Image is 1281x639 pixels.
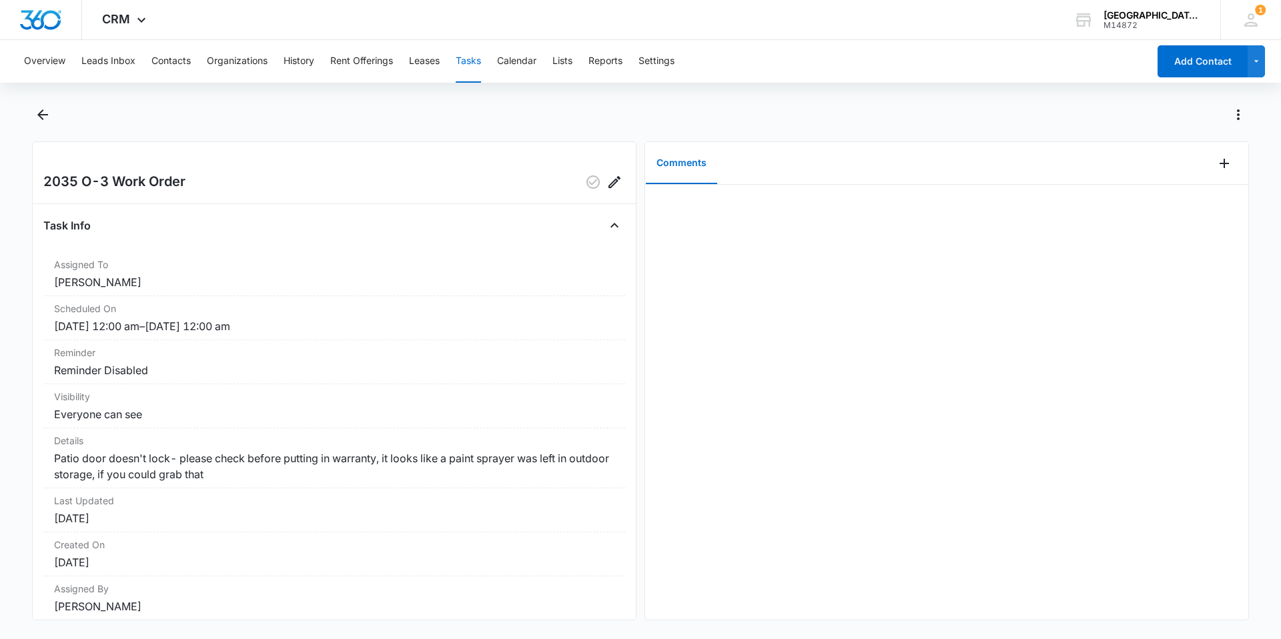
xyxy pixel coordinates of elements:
button: Contacts [151,40,191,83]
div: ReminderReminder Disabled [43,340,625,384]
button: Organizations [207,40,268,83]
div: DetailsPatio door doesn't lock- please check before putting in warranty, it looks like a paint sp... [43,428,625,488]
dd: [DATE] [54,554,614,570]
button: Close [604,215,625,236]
button: Comments [646,143,717,184]
button: Leads Inbox [81,40,135,83]
dd: Reminder Disabled [54,362,614,378]
button: Calendar [497,40,536,83]
span: CRM [102,12,130,26]
button: Tasks [456,40,481,83]
button: Edit [604,171,625,193]
div: VisibilityEveryone can see [43,384,625,428]
dt: Last Updated [54,494,614,508]
dt: Assigned To [54,257,614,271]
dt: Visibility [54,390,614,404]
button: Reports [588,40,622,83]
div: notifications count [1255,5,1266,15]
h4: Task Info [43,217,91,233]
dd: [DATE] 12:00 am – [DATE] 12:00 am [54,318,614,334]
button: Leases [409,40,440,83]
div: Last Updated[DATE] [43,488,625,532]
div: Assigned To[PERSON_NAME] [43,252,625,296]
dd: [PERSON_NAME] [54,274,614,290]
button: Rent Offerings [330,40,393,83]
div: account id [1104,21,1201,30]
button: Add Comment [1214,153,1235,174]
button: Back [32,104,53,125]
button: Overview [24,40,65,83]
button: History [284,40,314,83]
dd: [PERSON_NAME] [54,598,614,614]
button: Actions [1228,104,1249,125]
div: Scheduled On[DATE] 12:00 am–[DATE] 12:00 am [43,296,625,340]
dt: Created On [54,538,614,552]
dd: [DATE] [54,510,614,526]
span: 1 [1255,5,1266,15]
button: Add Contact [1158,45,1248,77]
dt: Reminder [54,346,614,360]
h2: 2035 O-3 Work Order [43,171,185,193]
dt: Assigned By [54,582,614,596]
dd: Patio door doesn't lock- please check before putting in warranty, it looks like a paint sprayer w... [54,450,614,482]
button: Lists [552,40,572,83]
dd: Everyone can see [54,406,614,422]
div: Assigned By[PERSON_NAME] [43,576,625,620]
dt: Scheduled On [54,301,614,315]
div: Created On[DATE] [43,532,625,576]
dt: Details [54,434,614,448]
button: Settings [638,40,675,83]
div: account name [1104,10,1201,21]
